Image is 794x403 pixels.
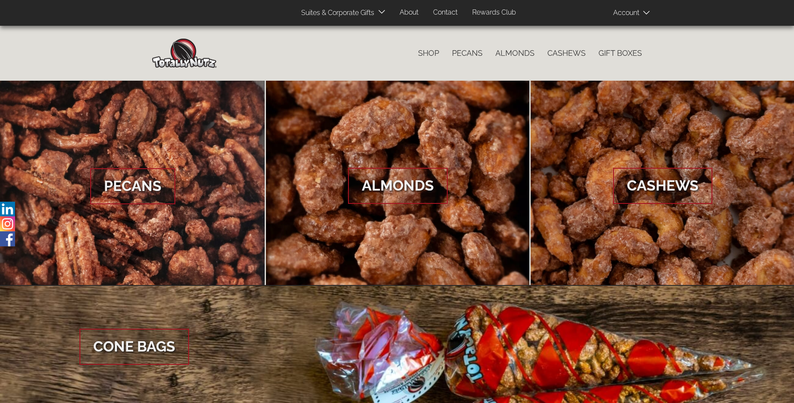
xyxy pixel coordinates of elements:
[79,329,189,365] span: Cone Bags
[446,44,489,62] a: Pecans
[90,168,175,204] span: Pecans
[427,4,464,21] a: Contact
[295,5,377,21] a: Suites & Corporate Gifts
[152,39,217,68] img: Home
[466,4,522,21] a: Rewards Club
[541,44,592,62] a: Cashews
[266,81,530,286] a: Almonds
[393,4,425,21] a: About
[348,168,448,204] span: Almonds
[613,168,712,204] span: Cashews
[412,44,446,62] a: Shop
[592,44,648,62] a: Gift Boxes
[489,44,541,62] a: Almonds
